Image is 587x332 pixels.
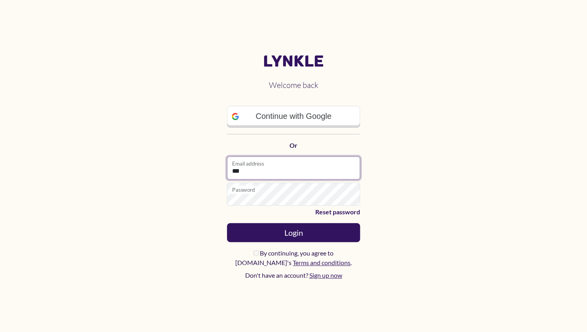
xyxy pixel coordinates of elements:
a: Sign up now [309,271,342,279]
p: Don't have an account? [227,271,360,280]
h2: Welcome back [227,74,360,96]
button: Login [227,223,360,242]
input: By continuing, you agree to [DOMAIN_NAME]'s Terms and conditions. [253,250,259,256]
a: Lynkle [227,52,360,71]
label: By continuing, you agree to [DOMAIN_NAME]'s . [227,248,360,267]
a: Reset password [227,207,360,217]
strong: Or [290,141,297,149]
a: Terms and conditions [293,259,351,266]
a: Continue with Google [227,106,360,127]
